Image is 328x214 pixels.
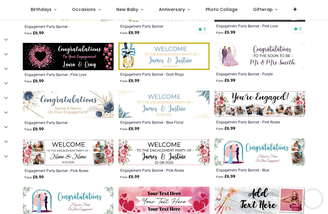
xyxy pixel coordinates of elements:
[253,6,273,12] span: Giftwrap
[216,126,235,132] strong: £ 6.99
[216,175,224,178] span: From
[206,6,237,12] span: Photo Collage
[120,79,128,83] span: From
[214,42,305,70] img: Personalised Engagement Party Banner - Purple Congratulations - Custom Name
[31,6,52,12] span: Birthdays
[23,139,114,166] img: Personalised Engagement Party Banner - Pink Roses - Custom Text & 4 Photo Upload
[214,90,305,118] img: Personalised Engagement Party Banner - Pink Roses - 9 Photo Upload
[72,6,96,12] span: Occasions
[25,128,32,131] span: From
[25,78,44,84] strong: £ 6.99
[120,168,190,173] a: Engagement Party Banner - Pink Roses
[25,168,94,173] a: Engagement Party Banner - Pink Roses
[214,138,305,166] img: Personalised Engagement Party Banner - Blue Congratulations - 2 Photo Upload
[120,127,128,131] span: From
[25,24,94,29] a: Engagement Party Banner - Congratulations
[120,31,128,35] span: From
[216,71,286,76] a: Engagement Party Banner - Purple Congratulations
[25,176,32,179] span: From
[118,139,209,166] img: Personalised Engagement Party Banner - Pink Roses - Custom Name & Date
[216,31,224,34] span: From
[23,43,114,70] img: Personalised Engagement Party Banner - Pink Love Hearts - Custom Name
[120,78,139,84] strong: £ 6.99
[216,29,235,36] strong: £ 6.99
[216,119,286,124] a: Engagement Party Banner - Pink Roses
[216,79,224,82] span: From
[118,43,209,70] img: Personalised Engagement Party Banner - Gold Rings - Custom Name & Date
[159,6,185,12] span: Anniversary
[25,174,44,180] strong: £ 6.99
[216,167,286,172] a: Engagement Party Banner - Blue Congratulations
[25,126,44,132] strong: £ 6.99
[120,175,128,179] span: From
[118,91,209,118] img: Personalised Engagement Party Banner - Blue Floral Design - Custom Name & Date
[304,190,322,208] iframe: Brevo live chat
[23,91,114,118] img: Engagement Party Banner - Blue Floral Design Congratulations
[120,120,190,125] a: Engagement Party Banner - Blue Floral Design
[25,32,32,35] span: From
[25,72,94,77] a: Engagement Party Banner - Pink Love Hearts
[120,72,190,77] a: Engagement Party Banner - Gold Rings
[120,126,139,132] strong: £ 6.99
[216,78,235,84] strong: £ 6.99
[216,127,224,130] span: From
[25,120,94,125] a: Engagement Party Banner
[25,30,44,36] strong: £ 6.99
[216,174,235,180] strong: £ 6.99
[120,24,190,29] a: Engagement Party Banner
[116,6,138,12] span: New Baby
[214,186,305,214] img: Personalised Party Banner - Pink Champagne - Custom Text & 1 Photo Upload
[118,187,209,214] img: Personalised Hen Do Party Banner - Love Heart Anniversary Engagement - Custom Text
[299,26,302,32] span: 5
[203,26,206,32] span: 5
[25,80,32,83] span: From
[216,23,286,28] a: Engagement Party Banner - Pink Love Hearts
[120,174,139,180] strong: £ 6.99
[120,30,139,36] strong: £ 6.99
